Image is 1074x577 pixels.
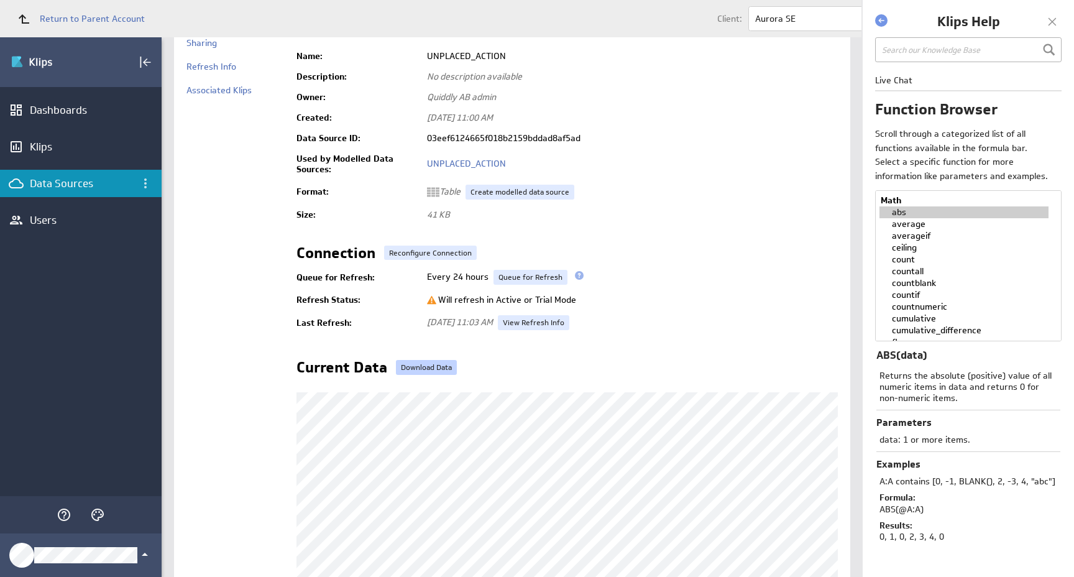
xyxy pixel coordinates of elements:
td: Size: [296,205,421,225]
td: Owner: [296,87,421,108]
h2: Current Data [296,360,387,380]
div: Examples [876,458,1060,471]
span: Table [427,186,461,197]
span: Quiddly AB admin [427,91,496,103]
td: Last Refresh: [296,310,421,335]
td: Queue for Refresh: [296,265,421,290]
div: Go to Dashboards [11,52,98,72]
input: Search our Knowledge Base [875,37,1062,62]
a: View Refresh Info [498,315,569,330]
td: Used by Modelled Data Sources: [296,149,421,180]
div: Help [53,504,75,525]
option: countblank [879,277,1049,289]
div: Returns the absolute (positive) value of all numeric items in data and returns 0 for non-numeric ... [879,370,1057,404]
svg: Themes [90,507,105,522]
div: Users [30,213,132,227]
a: Return to Parent Account [10,5,145,32]
td: 03eef6124665f018b2159bddad8af5ad [421,128,838,149]
a: Associated Klips [186,85,252,96]
div: Dashboards [30,103,132,117]
h1: Function Browser [875,99,1062,119]
div: Parameters [876,417,1060,429]
div: Themes [87,504,108,525]
h1: Klips Help [891,12,1046,31]
td: UNPLACED_ACTION [421,46,838,67]
td: Name: [296,46,421,67]
div: Live Chat [875,75,1062,86]
td: Refresh Status: [296,290,421,310]
span: 41 KB [427,209,450,220]
span: Return to Parent Account [40,14,145,23]
div: ( ) [876,349,1060,362]
div: Results: [879,520,1057,531]
div: data: 1 or more items. [879,429,1057,445]
a: Queue for Refresh [493,270,567,285]
div: 0, 1, 0, 2, 3, 4, 0 [879,531,1057,542]
div: Data Sources [30,177,132,190]
a: UNPLACED_ACTION [427,158,506,169]
td: Description: [296,67,421,87]
option: cumulative [879,313,1049,325]
a: Download Data [396,360,457,375]
span: Will refresh in Active or Trial Mode [427,294,576,305]
option: countall [879,265,1049,277]
span: data [901,348,923,362]
div: Data Sources menu [135,173,156,194]
p: Scroll through a categorized list of all functions available in the formula bar. Select a specifi... [875,127,1054,183]
img: ds-format-grid.svg [427,186,439,198]
div: Collapse [135,52,156,73]
option: countif [879,289,1049,301]
span: abs [876,348,896,362]
a: Refresh Info [186,61,236,72]
a: Sharing [186,37,217,48]
option: countnumeric [879,301,1049,313]
button: Reconfigure Connection [384,246,477,260]
div: Aurora SE [755,14,796,23]
span: [DATE] 11:00 AM [427,112,493,123]
option: averageif [879,230,1049,242]
div: Klips [30,140,132,154]
option: ceiling [879,242,1049,254]
span: Every 24 hours [427,271,489,282]
span: [DATE] 11:03 AM [427,316,493,328]
span: No description available [427,71,522,82]
div: ABS(@A:A) [879,504,1057,515]
img: Klipfolio klips logo [11,52,98,72]
option: count [879,254,1049,265]
option: average [879,218,1049,230]
span: Client: [717,14,742,23]
option: floor [879,336,1049,348]
option: cumulative_difference [879,325,1049,336]
td: Created: [296,108,421,128]
div: A:A contains [0, -1, BLANK(), 2, -3, 4, "abc"] [879,476,1057,487]
h2: Connection [296,246,375,265]
td: Format: [296,180,421,205]
div: Formula: [879,492,1057,503]
option: abs [879,206,1049,218]
td: Data Source ID: [296,128,421,149]
a: Create modelled data source [466,185,574,200]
